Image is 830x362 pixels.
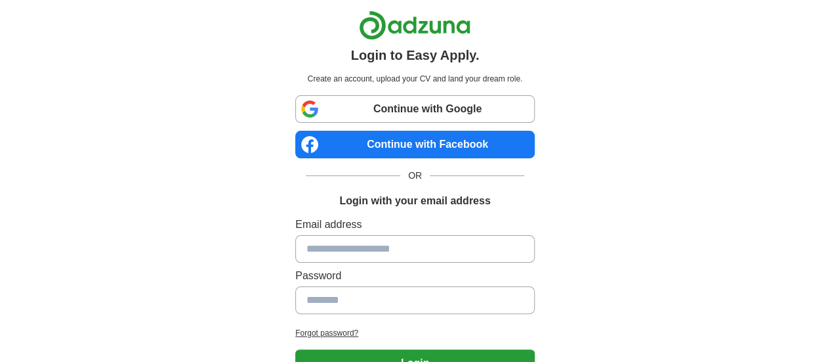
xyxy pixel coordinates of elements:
span: OR [400,169,430,183]
a: Continue with Google [295,95,535,123]
img: Adzuna logo [359,11,470,40]
label: Email address [295,217,535,233]
a: Forgot password? [295,327,535,339]
h1: Login to Easy Apply. [351,45,480,65]
a: Continue with Facebook [295,131,535,158]
h1: Login with your email address [339,193,490,209]
label: Password [295,268,535,284]
p: Create an account, upload your CV and land your dream role. [298,73,532,85]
